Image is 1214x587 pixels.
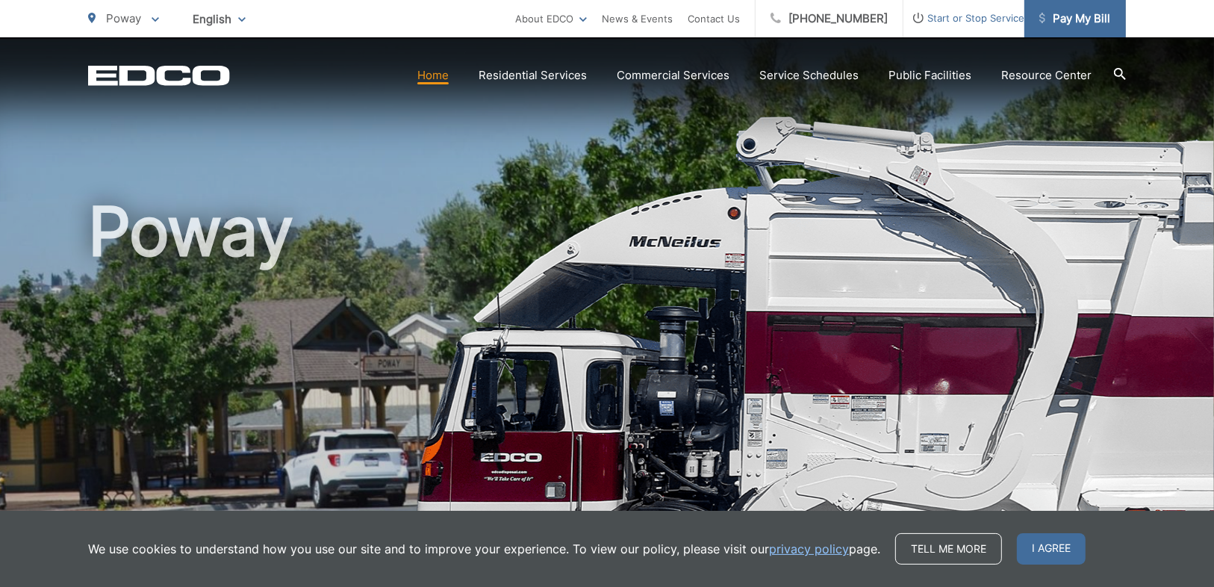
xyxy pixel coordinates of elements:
[759,66,859,84] a: Service Schedules
[417,66,449,84] a: Home
[617,66,729,84] a: Commercial Services
[688,10,740,28] a: Contact Us
[181,6,257,32] span: English
[888,66,971,84] a: Public Facilities
[895,533,1002,565] a: Tell me more
[88,65,230,86] a: EDCD logo. Return to the homepage.
[515,10,587,28] a: About EDCO
[106,11,141,25] span: Poway
[1001,66,1092,84] a: Resource Center
[1039,10,1110,28] span: Pay My Bill
[602,10,673,28] a: News & Events
[88,540,880,558] p: We use cookies to understand how you use our site and to improve your experience. To view our pol...
[1017,533,1086,565] span: I agree
[769,540,849,558] a: privacy policy
[479,66,587,84] a: Residential Services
